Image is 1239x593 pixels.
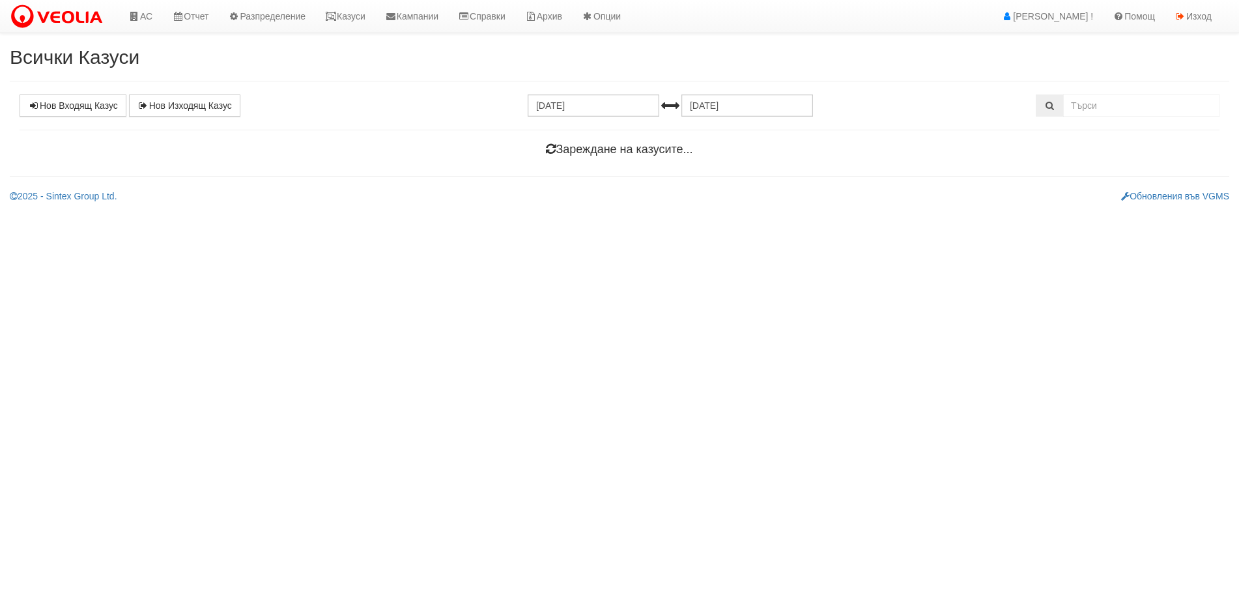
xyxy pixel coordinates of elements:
[20,143,1219,156] h4: Зареждане на казусите...
[10,3,109,31] img: VeoliaLogo.png
[10,46,1229,68] h2: Всички Казуси
[1063,94,1219,117] input: Търсене по Идентификатор, Бл/Вх/Ап, Тип, Описание, Моб. Номер, Имейл, Файл, Коментар,
[1121,191,1229,201] a: Обновления във VGMS
[20,94,126,117] a: Нов Входящ Казус
[129,94,240,117] a: Нов Изходящ Казус
[10,191,117,201] a: 2025 - Sintex Group Ltd.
